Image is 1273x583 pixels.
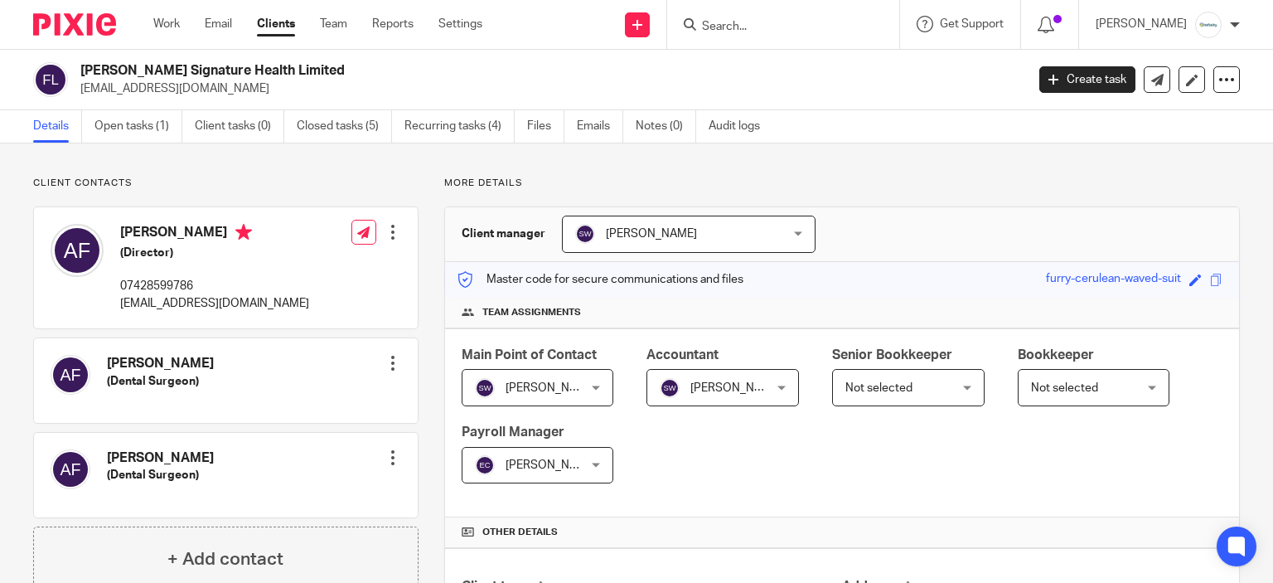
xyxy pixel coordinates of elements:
[462,226,545,242] h3: Client manager
[120,278,309,294] p: 07428599786
[195,110,284,143] a: Client tasks (0)
[120,295,309,312] p: [EMAIL_ADDRESS][DOMAIN_NAME]
[33,177,419,190] p: Client contacts
[577,110,623,143] a: Emails
[606,228,697,240] span: [PERSON_NAME]
[107,355,214,372] h4: [PERSON_NAME]
[845,382,912,394] span: Not selected
[636,110,696,143] a: Notes (0)
[320,16,347,32] a: Team
[438,16,482,32] a: Settings
[120,224,309,245] h4: [PERSON_NAME]
[462,348,597,362] span: Main Point of Contact
[120,245,309,261] h5: (Director)
[372,16,414,32] a: Reports
[153,16,180,32] a: Work
[700,20,849,35] input: Search
[1018,348,1094,362] span: Bookkeeper
[457,271,743,288] p: Master code for secure communications and files
[107,373,214,390] h5: (Dental Surgeon)
[482,526,558,539] span: Other details
[527,110,564,143] a: Files
[80,62,828,80] h2: [PERSON_NAME] Signature Health Limited
[709,110,772,143] a: Audit logs
[51,355,90,395] img: svg%3E
[482,306,581,319] span: Team assignments
[404,110,515,143] a: Recurring tasks (4)
[51,224,104,277] img: svg%3E
[80,80,1014,97] p: [EMAIL_ADDRESS][DOMAIN_NAME]
[660,378,680,398] img: svg%3E
[475,455,495,475] img: svg%3E
[940,18,1004,30] span: Get Support
[33,62,68,97] img: svg%3E
[235,224,252,240] i: Primary
[690,382,782,394] span: [PERSON_NAME]
[832,348,952,362] span: Senior Bookkeeper
[297,110,392,143] a: Closed tasks (5)
[257,16,295,32] a: Clients
[51,449,90,489] img: svg%3E
[575,224,595,244] img: svg%3E
[1031,382,1098,394] span: Not selected
[506,382,597,394] span: [PERSON_NAME]
[475,378,495,398] img: svg%3E
[444,177,1240,190] p: More details
[1046,270,1181,289] div: furry-cerulean-waved-suit
[107,467,214,483] h5: (Dental Surgeon)
[506,459,597,471] span: [PERSON_NAME]
[94,110,182,143] a: Open tasks (1)
[205,16,232,32] a: Email
[646,348,719,362] span: Accountant
[1039,66,1135,93] a: Create task
[462,425,564,439] span: Payroll Manager
[1096,16,1187,32] p: [PERSON_NAME]
[33,13,116,36] img: Pixie
[1195,12,1222,38] img: Infinity%20Logo%20with%20Whitespace%20.png
[107,449,214,467] h4: [PERSON_NAME]
[167,547,283,572] h4: + Add contact
[33,110,82,143] a: Details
